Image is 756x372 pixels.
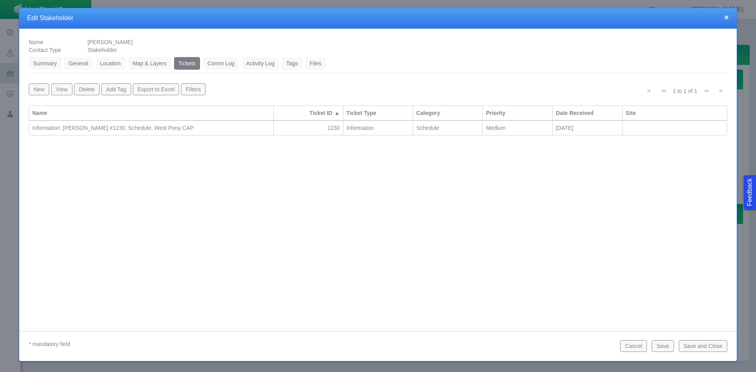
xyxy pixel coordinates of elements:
td: 7/30/2025 [553,121,623,135]
div: Site [626,109,724,117]
div: Information [346,124,409,132]
button: Save [652,340,674,352]
span: Stakeholder [87,47,117,53]
div: 1 to 1 of 1 [670,87,700,98]
div: Date Received [556,109,619,117]
td: Information [343,121,413,135]
button: Cancel [620,340,647,352]
a: Tags [282,57,302,70]
td: Schedule [413,121,483,135]
div: Category [416,109,479,117]
a: Location [96,57,125,70]
div: Priority [486,109,549,117]
a: General [64,57,93,70]
td: Medium [483,121,552,135]
th: Date Received [553,105,623,121]
a: Map & Layers [128,57,171,70]
div: [DATE] [556,124,619,132]
button: Add Tag [101,83,131,95]
h4: Edit Stakeholder [27,14,729,22]
div: Information: [PERSON_NAME] #1230, Schedule, West Pony CAP [32,124,270,132]
span: Name [29,39,43,45]
div: Ticket ID [277,109,332,117]
a: Tickets [174,57,200,70]
button: New [29,83,49,95]
div: Medium [486,124,549,132]
th: Site [623,105,727,121]
div: Ticket Type [346,109,409,117]
button: View [51,83,72,95]
th: Ticket ID [274,105,343,121]
div: 1230 [277,124,340,132]
span: * mandatory field [29,341,70,347]
span: Contact Type [29,47,61,53]
button: Save and Close [679,340,727,352]
button: Filters [181,83,206,95]
div: Pagination [643,83,727,102]
a: Summary [29,57,61,70]
a: Comm Log [203,57,239,70]
th: Ticket Type [343,105,413,121]
button: close [724,13,729,21]
th: Priority [483,105,552,121]
div: Name [32,109,270,117]
span: [PERSON_NAME] [87,39,133,45]
a: Files [306,57,326,70]
div: Schedule [416,124,479,132]
td: 1230 [274,121,343,135]
span: ▲ [334,110,340,116]
a: Activity Log [242,57,279,70]
td: Information: ROBERTS, KATHLEEN J. #1230, Schedule, West Pony CAP [29,121,274,135]
button: Delete [74,83,100,95]
button: Export to Excel [133,83,180,95]
th: Category [413,105,483,121]
th: Name [29,105,274,121]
